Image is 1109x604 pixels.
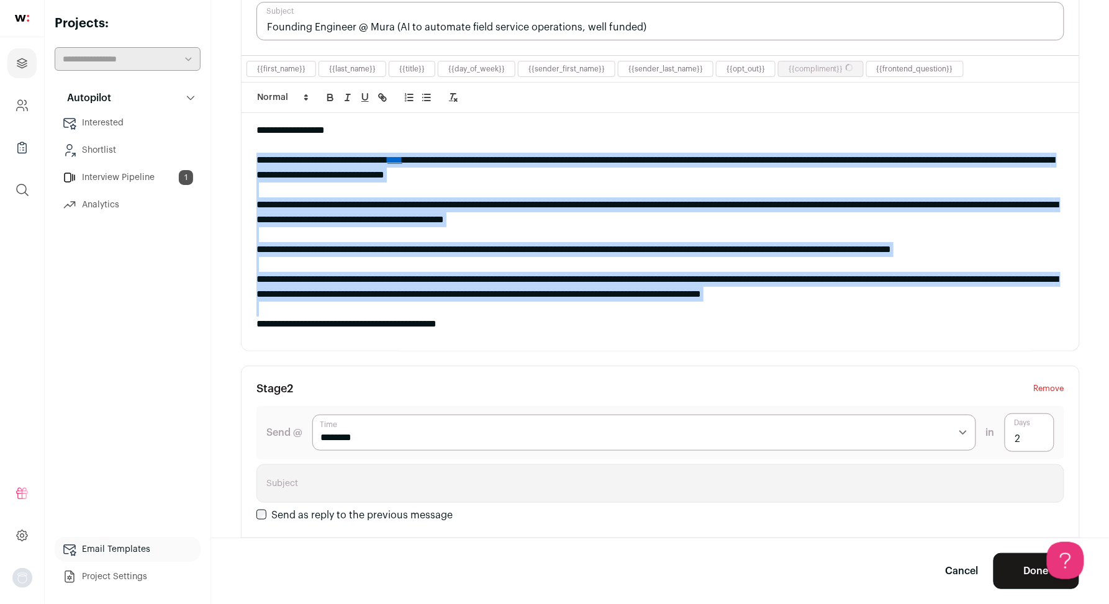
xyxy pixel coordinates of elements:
p: Autopilot [60,91,111,106]
a: Shortlist [55,138,201,163]
button: {{first_name}} [257,64,306,74]
iframe: Help Scout Beacon - Open [1047,542,1084,579]
button: {{last_name}} [329,64,376,74]
div: AI token is being generated... [778,61,864,77]
button: Open dropdown [12,568,32,588]
label: Send @ [266,425,302,440]
span: 1 [179,170,193,185]
input: Subject [256,464,1064,503]
a: Company Lists [7,133,37,163]
button: {{day_of_week}} [448,64,505,74]
a: Company and ATS Settings [7,91,37,120]
a: Interview Pipeline1 [55,165,201,190]
input: Subject [256,2,1064,40]
button: {{opt_out}} [727,64,765,74]
a: Analytics [55,192,201,217]
a: Cancel [946,564,979,579]
button: {{title}} [399,64,425,74]
a: Interested [55,110,201,135]
label: Send as reply to the previous message [271,510,453,520]
a: Projects [7,48,37,78]
button: {{compliment}} [789,64,853,74]
span: in [986,425,995,440]
span: 2 [287,383,293,394]
button: {{sender_first_name}} [528,64,605,74]
button: {{frontend_question}} [877,64,953,74]
img: nopic.png [12,568,32,588]
a: Email Templates [55,537,201,562]
img: wellfound-shorthand-0d5821cbd27db2630d0214b213865d53afaa358527fdda9d0ea32b1df1b89c2c.svg [15,15,29,22]
button: Remove [1034,381,1064,396]
a: Project Settings [55,564,201,589]
h2: Projects: [55,15,201,32]
button: {{sender_last_name}} [628,64,703,74]
button: Autopilot [55,86,201,110]
input: Days [1005,413,1054,452]
h3: Stage [256,381,293,396]
button: Done [994,553,1079,589]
